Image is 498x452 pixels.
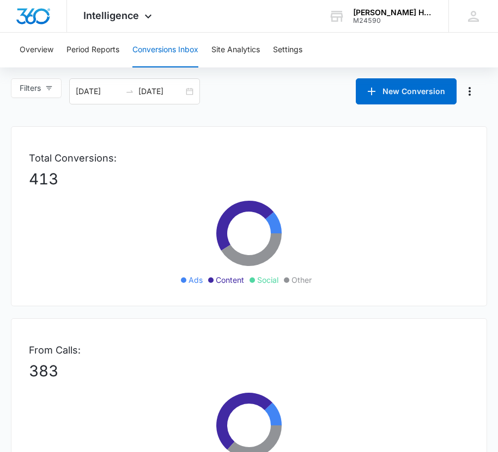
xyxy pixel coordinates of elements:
[291,274,312,286] span: Other
[66,33,119,67] button: Period Reports
[273,33,302,67] button: Settings
[125,87,134,96] span: swap-right
[20,33,53,67] button: Overview
[216,274,244,286] span: Content
[11,78,62,98] button: Filters
[29,168,469,190] p: 413
[29,360,469,382] p: 383
[189,274,203,286] span: Ads
[353,17,433,24] div: account id
[20,82,41,94] span: Filters
[211,33,260,67] button: Site Analytics
[125,87,134,96] span: to
[353,8,433,17] div: account name
[257,274,278,286] span: Social
[29,343,469,357] p: From Calls:
[461,83,478,100] button: Manage Numbers
[138,85,184,97] input: End date
[132,33,198,67] button: Conversions Inbox
[76,85,121,97] input: Start date
[83,10,139,21] span: Intelligence
[356,78,457,104] button: New Conversion
[29,151,469,165] p: Total Conversions:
